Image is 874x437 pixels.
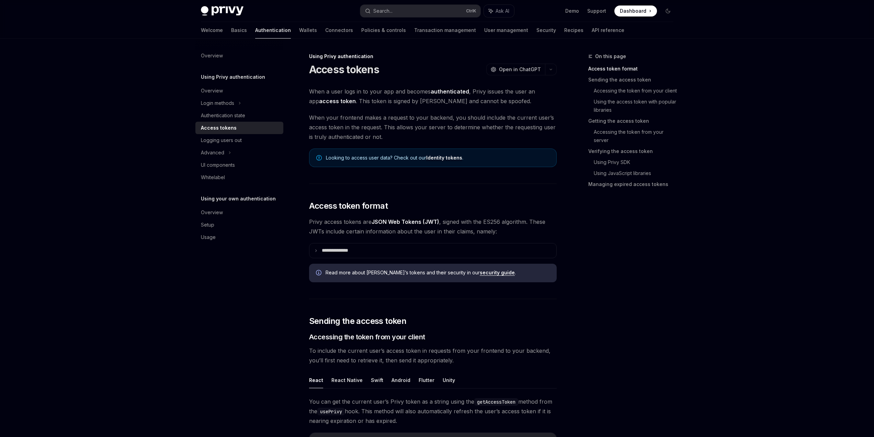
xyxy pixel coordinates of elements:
[201,136,242,144] div: Logging users out
[361,22,406,39] a: Policies & controls
[309,63,379,76] h1: Access tokens
[587,8,606,14] a: Support
[372,218,439,226] a: JSON Web Tokens (JWT)
[316,155,322,161] svg: Note
[588,146,679,157] a: Verifying the access token
[201,161,235,169] div: UI components
[325,22,353,39] a: Connectors
[309,217,557,236] span: Privy access tokens are , signed with the ES256 algorithm. These JWTs include certain information...
[201,149,224,157] div: Advanced
[614,6,657,17] a: Dashboard
[299,22,317,39] a: Wallets
[360,5,480,17] button: Search...CtrlK
[594,168,679,179] a: Using JavaScript libraries
[319,98,356,105] strong: access token
[201,195,276,203] h5: Using your own authentication
[620,8,646,14] span: Dashboard
[466,8,476,14] span: Ctrl K
[426,155,462,161] a: Identity tokens
[484,22,528,39] a: User management
[594,96,679,116] a: Using the access token with popular libraries
[486,64,545,75] button: Open in ChatGPT
[588,179,679,190] a: Managing expired access tokens
[201,124,237,132] div: Access tokens
[499,66,541,73] span: Open in ChatGPT
[594,85,679,96] a: Accessing the token from your client
[309,316,407,327] span: Sending the access token
[195,50,283,62] a: Overview
[496,8,509,14] span: Ask AI
[309,332,425,342] span: Accessing the token from your client
[231,22,247,39] a: Basics
[474,398,518,406] code: getAccessToken
[255,22,291,39] a: Authentication
[195,206,283,219] a: Overview
[201,22,223,39] a: Welcome
[195,109,283,122] a: Authentication state
[195,159,283,171] a: UI components
[201,111,245,120] div: Authentication state
[195,134,283,146] a: Logging users out
[201,221,214,229] div: Setup
[588,74,679,85] a: Sending the access token
[594,157,679,168] a: Using Privy SDK
[419,372,434,388] button: Flutter
[309,397,557,426] span: You can get the current user’s Privy token as a string using the method from the hook. This metho...
[195,122,283,134] a: Access tokens
[564,22,583,39] a: Recipes
[201,6,243,16] img: dark logo
[371,372,383,388] button: Swift
[195,231,283,243] a: Usage
[316,270,323,277] svg: Info
[309,113,557,142] span: When your frontend makes a request to your backend, you should include the current user’s access ...
[331,372,363,388] button: React Native
[414,22,476,39] a: Transaction management
[326,269,550,276] span: Read more about [PERSON_NAME]’s tokens and their security in our .
[391,372,410,388] button: Android
[484,5,514,17] button: Ask AI
[326,154,549,161] span: Looking to access user data? Check out our .
[201,73,265,81] h5: Using Privy authentication
[309,200,388,211] span: Access token format
[431,88,469,95] strong: authenticated
[588,63,679,74] a: Access token format
[309,87,557,106] span: When a user logs in to your app and becomes , Privy issues the user an app . This token is signed...
[443,372,455,388] button: Unity
[195,219,283,231] a: Setup
[309,372,323,388] button: React
[594,127,679,146] a: Accessing the token from your server
[595,52,626,61] span: On this page
[201,52,223,60] div: Overview
[309,346,557,365] span: To include the current user’s access token in requests from your frontend to your backend, you’ll...
[373,7,393,15] div: Search...
[201,87,223,95] div: Overview
[201,233,216,241] div: Usage
[588,116,679,127] a: Getting the access token
[201,99,234,107] div: Login methods
[565,8,579,14] a: Demo
[201,173,225,182] div: Whitelabel
[195,171,283,184] a: Whitelabel
[592,22,624,39] a: API reference
[195,85,283,97] a: Overview
[480,270,515,276] a: security guide
[662,6,673,17] button: Toggle dark mode
[536,22,556,39] a: Security
[201,208,223,217] div: Overview
[309,53,557,60] div: Using Privy authentication
[317,408,345,415] code: usePrivy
